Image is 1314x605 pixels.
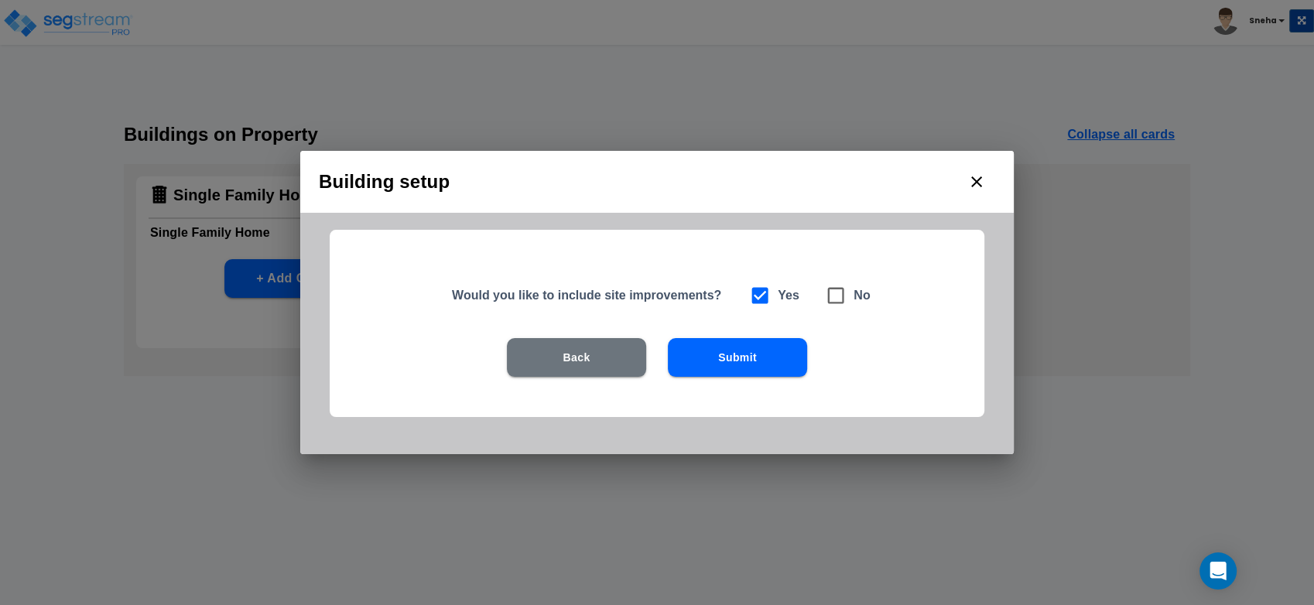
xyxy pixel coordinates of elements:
button: close [958,163,995,200]
button: Back [507,338,646,377]
button: Submit [668,338,807,377]
h2: Building setup [300,151,1014,213]
h6: Yes [778,285,799,306]
h6: No [854,285,871,306]
div: Open Intercom Messenger [1199,552,1237,590]
h5: Would you like to include site improvements? [452,287,730,303]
